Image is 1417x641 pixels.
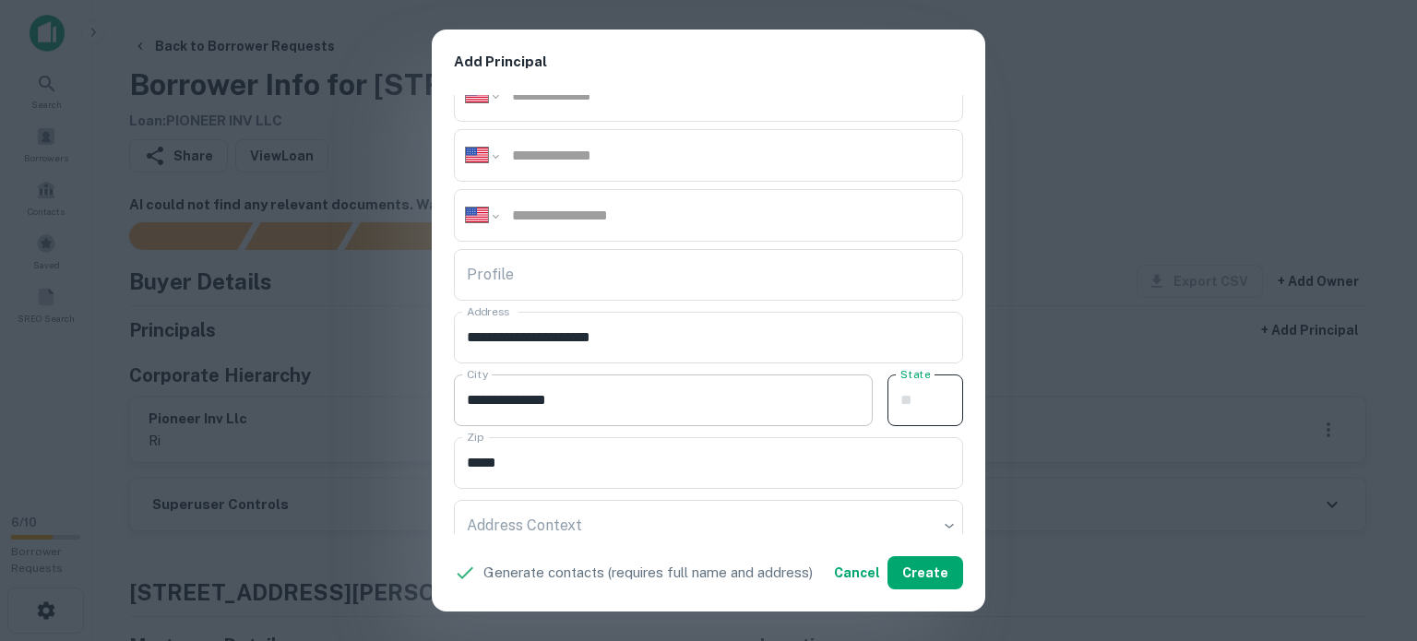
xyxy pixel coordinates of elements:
[432,30,985,95] h2: Add Principal
[1325,493,1417,582] iframe: Chat Widget
[467,429,483,445] label: Zip
[467,303,509,319] label: Address
[467,366,488,382] label: City
[454,500,963,552] div: ​
[900,366,930,382] label: State
[483,562,813,584] p: Generate contacts (requires full name and address)
[887,556,963,589] button: Create
[827,556,887,589] button: Cancel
